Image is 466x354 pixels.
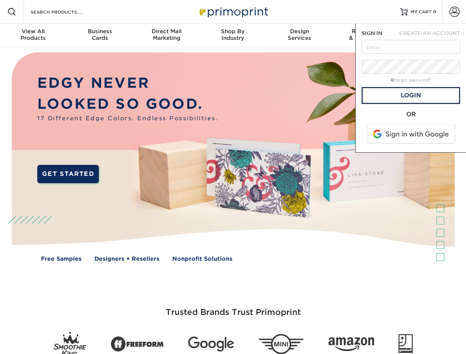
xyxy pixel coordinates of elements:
a: Resources& Templates [333,24,399,47]
a: DesignServices [266,24,333,47]
a: Login [362,87,460,104]
a: GET STARTED [37,165,99,183]
span: SIGN IN [362,30,382,36]
div: Cards [66,28,133,41]
h3: Trusted Brands Trust Primoprint [17,290,449,326]
span: CREATE AN ACCOUNT [399,30,460,36]
span: 0 [433,9,436,14]
span: Direct Mail [133,28,200,35]
span: 17 Different Edge Colors. Endless Possibilities. [37,114,218,123]
input: SEARCH PRODUCTS..... [30,7,102,16]
a: Direct MailMarketing [133,24,200,47]
a: BusinessCards [66,24,133,47]
img: Google [188,337,234,352]
a: Shop ByIndustry [200,24,266,47]
div: OR [362,110,460,119]
a: Free Samples [41,255,82,263]
a: forgot password? [391,78,431,83]
span: Shop By [200,28,266,35]
span: Design [266,28,333,35]
p: EDGY NEVER [37,73,218,94]
div: Marketing [133,28,200,41]
iframe: Google Customer Reviews [2,332,63,351]
input: Email [362,40,460,54]
img: Amazon [328,337,374,351]
img: Goodwill [398,334,413,354]
a: Nonprofit Solutions [172,255,232,263]
span: Resources [333,28,399,35]
div: Services [266,28,333,41]
div: Industry [200,28,266,41]
p: LOOKED SO GOOD. [37,94,218,115]
a: Designers + Resellers [94,255,159,263]
img: Primoprint [196,4,270,20]
div: & Templates [333,28,399,41]
span: Business [66,28,133,35]
span: MY CART [411,9,432,15]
